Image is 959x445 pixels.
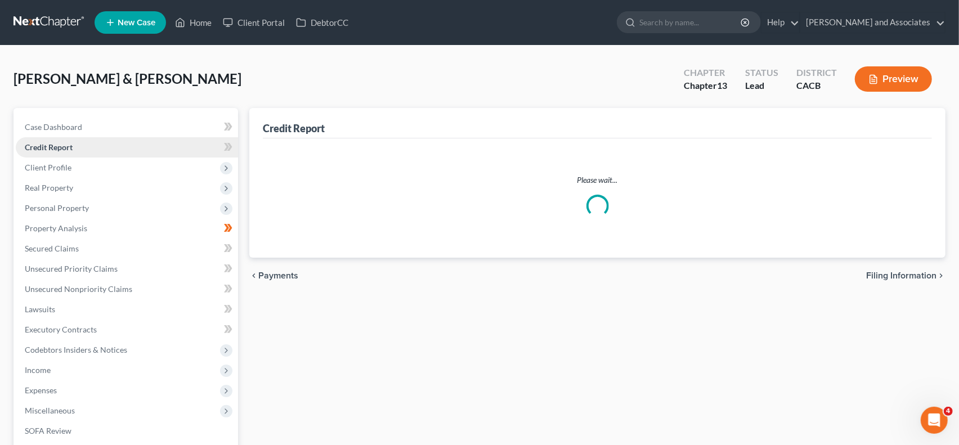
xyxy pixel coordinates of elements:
span: Miscellaneous [25,406,75,415]
button: Preview [855,66,932,92]
span: SOFA Review [25,426,71,435]
a: Help [761,12,799,33]
iframe: Intercom live chat [921,407,948,434]
a: Secured Claims [16,239,238,259]
a: Home [169,12,217,33]
span: New Case [118,19,155,27]
button: chevron_left Payments [249,271,298,280]
span: Income [25,365,51,375]
div: Status [745,66,778,79]
a: Client Portal [217,12,290,33]
div: Lead [745,79,778,92]
span: Client Profile [25,163,71,172]
a: Unsecured Priority Claims [16,259,238,279]
p: Please wait... [272,174,923,186]
span: Property Analysis [25,223,87,233]
input: Search by name... [639,12,742,33]
span: Filing Information [866,271,936,280]
span: Real Property [25,183,73,192]
span: 4 [944,407,953,416]
a: DebtorCC [290,12,354,33]
span: Personal Property [25,203,89,213]
div: District [796,66,837,79]
span: Expenses [25,385,57,395]
i: chevron_right [936,271,945,280]
i: chevron_left [249,271,258,280]
span: 13 [717,80,727,91]
a: Credit Report [16,137,238,158]
span: Executory Contracts [25,325,97,334]
span: Unsecured Priority Claims [25,264,118,273]
span: Unsecured Nonpriority Claims [25,284,132,294]
a: Unsecured Nonpriority Claims [16,279,238,299]
a: Property Analysis [16,218,238,239]
button: Filing Information chevron_right [866,271,945,280]
a: Case Dashboard [16,117,238,137]
span: Credit Report [25,142,73,152]
span: Payments [258,271,298,280]
div: CACB [796,79,837,92]
span: Lawsuits [25,304,55,314]
a: [PERSON_NAME] and Associates [800,12,945,33]
div: Chapter [684,66,727,79]
a: SOFA Review [16,421,238,441]
div: Chapter [684,79,727,92]
a: Executory Contracts [16,320,238,340]
span: Secured Claims [25,244,79,253]
a: Lawsuits [16,299,238,320]
span: Case Dashboard [25,122,82,132]
span: Codebtors Insiders & Notices [25,345,127,354]
span: [PERSON_NAME] & [PERSON_NAME] [14,70,241,87]
div: Credit Report [263,122,325,135]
